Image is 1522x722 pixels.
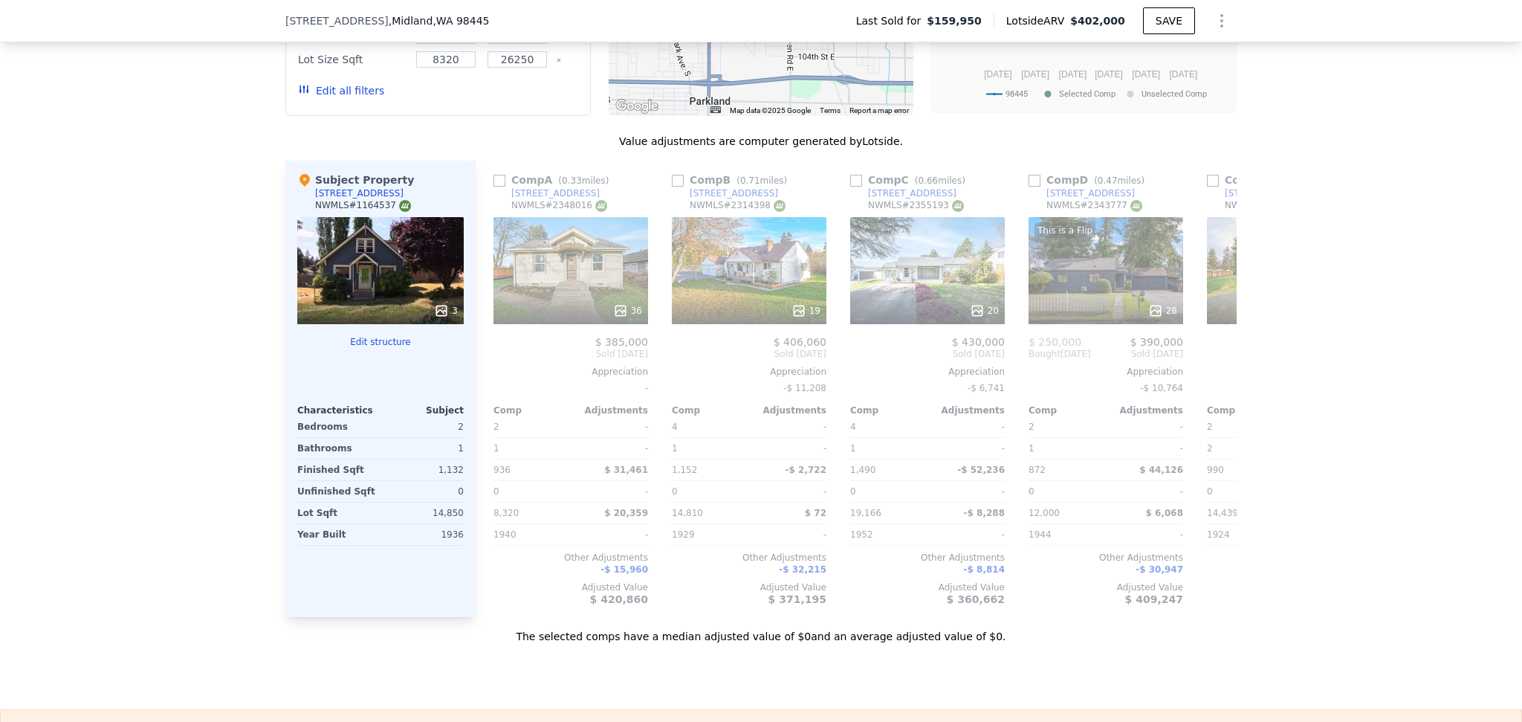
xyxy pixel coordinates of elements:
[850,524,924,545] div: 1952
[774,200,786,212] img: NWMLS Logo
[1029,524,1103,545] div: 1944
[612,97,661,116] a: Open this area in Google Maps (opens a new window)
[1207,465,1224,475] span: 990
[297,404,380,416] div: Characteristics
[1125,593,1183,605] span: $ 409,247
[930,524,1005,545] div: -
[380,404,464,416] div: Subject
[552,175,615,186] span: ( miles)
[850,366,1005,378] div: Appreciation
[850,465,875,475] span: 1,490
[383,438,464,459] div: 1
[918,175,938,186] span: 0.66
[297,336,464,348] button: Edit structure
[1207,378,1361,399] div: -
[1029,465,1046,475] span: 872
[1029,508,1060,518] span: 12,000
[1029,348,1060,360] span: Bought
[493,524,568,545] div: 1940
[672,486,678,497] span: 0
[1109,416,1183,437] div: -
[297,460,378,480] div: Finished Sqft
[1059,69,1087,80] text: [DATE]
[1207,6,1237,36] button: Show Options
[850,173,971,187] div: Comp C
[774,336,826,348] span: $ 406,060
[493,422,499,432] span: 2
[297,503,378,523] div: Lot Sqft
[672,366,826,378] div: Appreciation
[297,481,378,502] div: Unfinished Sqft
[672,508,703,518] span: 14,810
[957,465,1005,475] span: -$ 52,236
[493,348,648,360] span: Sold [DATE]
[285,134,1237,149] div: Value adjustments are computer generated by Lotside .
[1106,404,1183,416] div: Adjustments
[493,378,648,399] div: -
[791,303,820,318] div: 19
[952,336,1005,348] span: $ 430,000
[850,187,956,199] a: [STREET_ADDRESS]
[850,581,1005,593] div: Adjusted Value
[434,303,458,318] div: 3
[1207,524,1281,545] div: 1924
[298,83,384,98] button: Edit all filters
[672,404,749,416] div: Comp
[604,508,648,518] span: $ 20,359
[285,617,1237,644] div: The selected comps have a median adjusted value of $0 and an average adjusted value of $0 .
[731,175,793,186] span: ( miles)
[1029,552,1183,564] div: Other Adjustments
[612,97,661,116] img: Google
[1146,508,1183,518] span: $ 6,068
[805,508,826,518] span: $ 72
[1225,199,1321,212] div: NWMLS # 2344456
[730,106,811,115] span: Map data ©2025 Google
[850,422,856,432] span: 4
[768,593,826,605] span: $ 371,195
[1109,524,1183,545] div: -
[595,336,648,348] span: $ 385,000
[856,13,927,28] span: Last Sold for
[383,524,464,545] div: 1936
[1207,366,1361,378] div: Appreciation
[493,581,648,593] div: Adjusted Value
[1029,187,1135,199] a: [STREET_ADDRESS]
[820,106,841,115] a: Terms
[868,199,964,212] div: NWMLS # 2355193
[1225,187,1379,199] div: [STREET_ADDRESS][PERSON_NAME]
[1169,69,1197,80] text: [DATE]
[574,416,648,437] div: -
[297,416,378,437] div: Bedrooms
[1029,173,1150,187] div: Comp D
[1046,199,1142,212] div: NWMLS # 2343777
[783,383,826,393] span: -$ 11,208
[1029,422,1034,432] span: 2
[909,175,971,186] span: ( miles)
[947,593,1005,605] span: $ 360,662
[850,508,881,518] span: 19,166
[298,49,407,70] div: Lot Size Sqft
[672,173,793,187] div: Comp B
[1143,7,1195,34] button: SAVE
[1140,383,1183,393] span: -$ 10,764
[752,416,826,437] div: -
[1091,348,1183,360] span: Sold [DATE]
[786,465,826,475] span: -$ 2,722
[1148,303,1177,318] div: 28
[1139,465,1183,475] span: $ 44,126
[493,508,519,518] span: 8,320
[672,438,746,459] div: 1
[574,524,648,545] div: -
[1109,481,1183,502] div: -
[930,438,1005,459] div: -
[1095,69,1123,80] text: [DATE]
[383,416,464,437] div: 2
[970,303,999,318] div: 20
[595,200,607,212] img: NWMLS Logo
[1029,336,1081,348] span: $ 250,000
[1088,175,1150,186] span: ( miles)
[399,200,411,212] img: NWMLS Logo
[1207,581,1361,593] div: Adjusted Value
[1130,200,1142,212] img: NWMLS Logo
[315,199,411,212] div: NWMLS # 1164537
